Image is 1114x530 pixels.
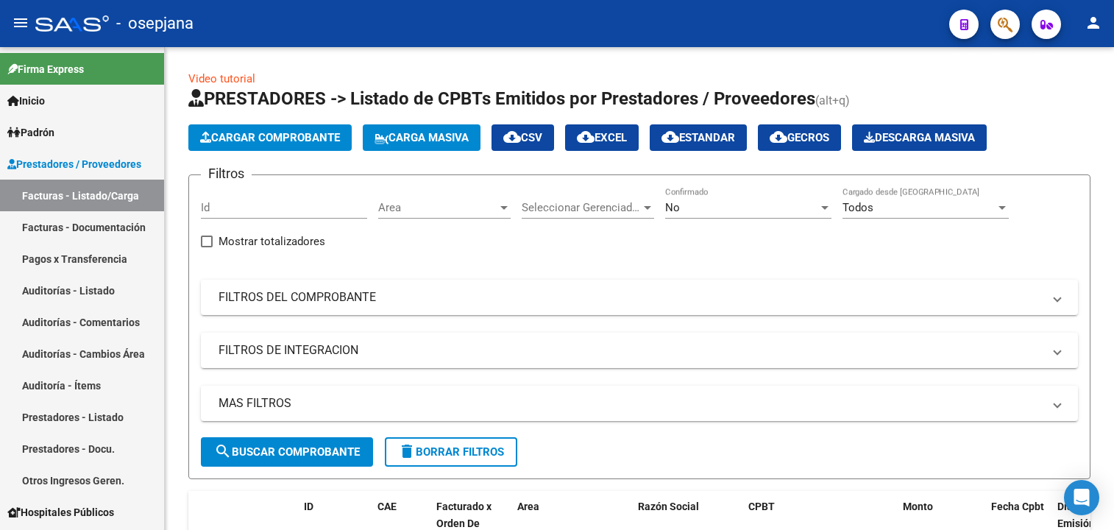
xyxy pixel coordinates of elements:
[991,501,1044,512] span: Fecha Cpbt
[503,131,542,144] span: CSV
[852,124,987,151] app-download-masive: Descarga masiva de comprobantes (adjuntos)
[200,131,340,144] span: Cargar Comprobante
[201,163,252,184] h3: Filtros
[385,437,517,467] button: Borrar Filtros
[377,501,397,512] span: CAE
[661,131,735,144] span: Estandar
[522,201,641,214] span: Seleccionar Gerenciador
[378,201,497,214] span: Area
[665,201,680,214] span: No
[842,201,873,214] span: Todos
[770,128,787,146] mat-icon: cloud_download
[1085,14,1102,32] mat-icon: person
[219,395,1043,411] mat-panel-title: MAS FILTROS
[7,61,84,77] span: Firma Express
[577,128,595,146] mat-icon: cloud_download
[436,501,492,529] span: Facturado x Orden De
[815,93,850,107] span: (alt+q)
[7,93,45,109] span: Inicio
[852,124,987,151] button: Descarga Masiva
[188,88,815,109] span: PRESTADORES -> Listado de CPBTs Emitidos por Prestadores / Proveedores
[748,501,775,512] span: CPBT
[201,386,1078,421] mat-expansion-panel-header: MAS FILTROS
[565,124,639,151] button: EXCEL
[398,445,504,459] span: Borrar Filtros
[116,7,194,40] span: - osepjana
[492,124,554,151] button: CSV
[1064,480,1099,515] div: Open Intercom Messenger
[661,128,679,146] mat-icon: cloud_download
[214,445,360,459] span: Buscar Comprobante
[903,501,933,512] span: Monto
[577,131,627,144] span: EXCEL
[363,124,480,151] button: Carga Masiva
[214,442,232,460] mat-icon: search
[770,131,829,144] span: Gecros
[758,124,841,151] button: Gecros
[219,289,1043,305] mat-panel-title: FILTROS DEL COMPROBANTE
[201,280,1078,315] mat-expansion-panel-header: FILTROS DEL COMPROBANTE
[398,442,416,460] mat-icon: delete
[219,233,325,250] span: Mostrar totalizadores
[219,342,1043,358] mat-panel-title: FILTROS DE INTEGRACION
[1057,501,1109,529] span: Días desde Emisión
[503,128,521,146] mat-icon: cloud_download
[638,501,699,512] span: Razón Social
[375,131,469,144] span: Carga Masiva
[7,156,141,172] span: Prestadores / Proveedores
[864,131,975,144] span: Descarga Masiva
[12,14,29,32] mat-icon: menu
[188,72,255,85] a: Video tutorial
[517,501,539,512] span: Area
[188,124,352,151] button: Cargar Comprobante
[650,124,747,151] button: Estandar
[7,124,54,141] span: Padrón
[304,501,313,512] span: ID
[201,333,1078,368] mat-expansion-panel-header: FILTROS DE INTEGRACION
[201,437,373,467] button: Buscar Comprobante
[7,504,114,520] span: Hospitales Públicos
